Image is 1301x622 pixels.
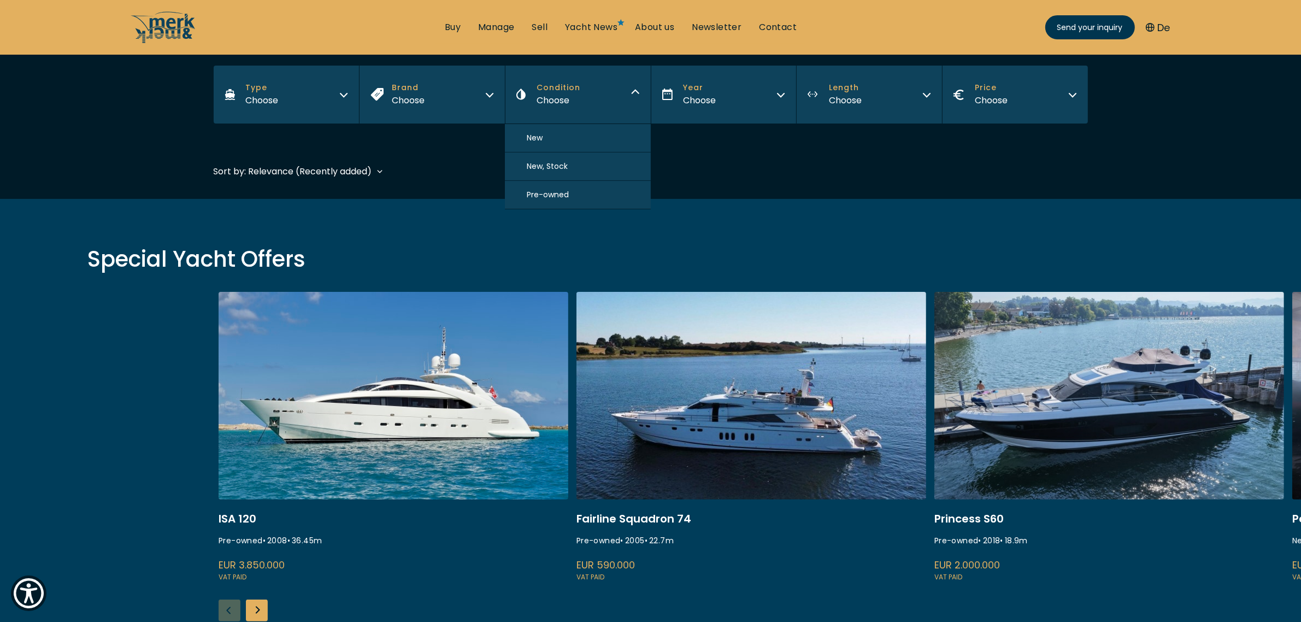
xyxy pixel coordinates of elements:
[505,152,651,181] button: New, Stock
[829,82,862,93] span: Length
[975,82,1008,93] span: Price
[214,165,372,178] div: Sort by: Relevance (Recently added)
[505,124,651,152] button: New
[684,93,716,107] div: Choose
[445,21,461,33] a: Buy
[11,576,46,611] button: Show Accessibility Preferences
[532,21,548,33] a: Sell
[505,66,651,124] button: Condition
[478,21,514,33] a: Manage
[537,82,580,93] span: Condition
[537,93,580,107] div: Choose
[829,93,862,107] div: Choose
[246,600,268,621] div: Next slide
[692,21,741,33] a: Newsletter
[527,132,543,144] span: New
[1045,15,1135,39] a: Send your inquiry
[392,93,425,107] div: Choose
[505,181,651,209] button: Pre-owned
[527,161,568,172] span: New, Stock
[246,93,279,107] div: Choose
[796,66,942,124] button: Length
[359,66,505,124] button: Brand
[975,93,1008,107] div: Choose
[759,21,797,33] a: Contact
[942,66,1088,124] button: Price
[392,82,425,93] span: Brand
[214,66,360,124] button: Type
[1146,20,1170,35] button: De
[1057,22,1123,33] span: Send your inquiry
[527,189,569,201] span: Pre-owned
[651,66,797,124] button: Year
[131,34,196,47] a: /
[246,82,279,93] span: Type
[684,82,716,93] span: Year
[565,21,617,33] a: Yacht News
[635,21,674,33] a: About us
